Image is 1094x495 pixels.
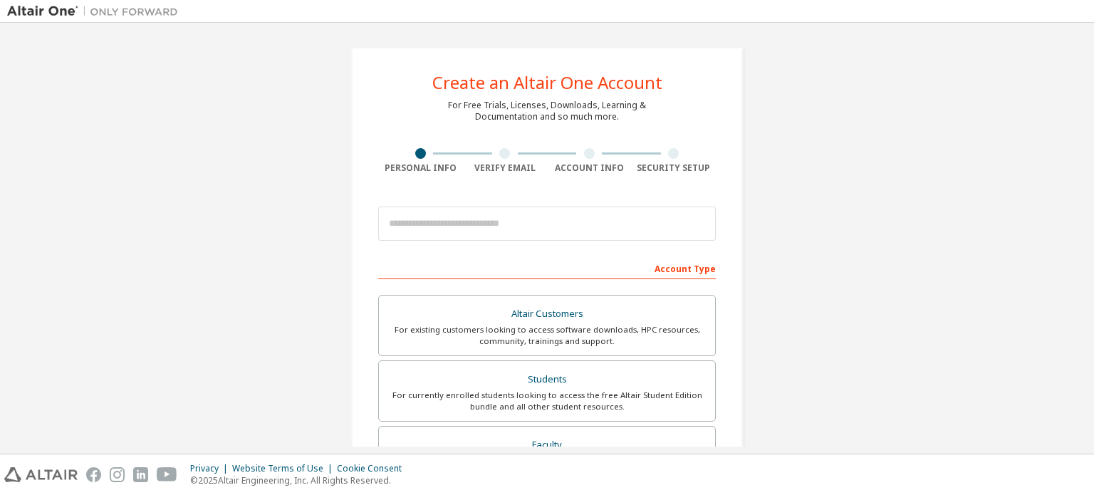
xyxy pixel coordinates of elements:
div: Students [387,370,707,390]
div: For existing customers looking to access software downloads, HPC resources, community, trainings ... [387,324,707,347]
img: instagram.svg [110,467,125,482]
p: © 2025 Altair Engineering, Inc. All Rights Reserved. [190,474,410,486]
div: Security Setup [632,162,717,174]
div: For Free Trials, Licenses, Downloads, Learning & Documentation and so much more. [448,100,646,123]
div: Privacy [190,463,232,474]
div: Altair Customers [387,304,707,324]
div: Create an Altair One Account [432,74,662,91]
div: Account Info [547,162,632,174]
div: Personal Info [378,162,463,174]
div: Cookie Consent [337,463,410,474]
div: Website Terms of Use [232,463,337,474]
img: youtube.svg [157,467,177,482]
img: linkedin.svg [133,467,148,482]
div: Account Type [378,256,716,279]
img: altair_logo.svg [4,467,78,482]
img: Altair One [7,4,185,19]
img: facebook.svg [86,467,101,482]
div: For currently enrolled students looking to access the free Altair Student Edition bundle and all ... [387,390,707,412]
div: Verify Email [463,162,548,174]
div: Faculty [387,435,707,455]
